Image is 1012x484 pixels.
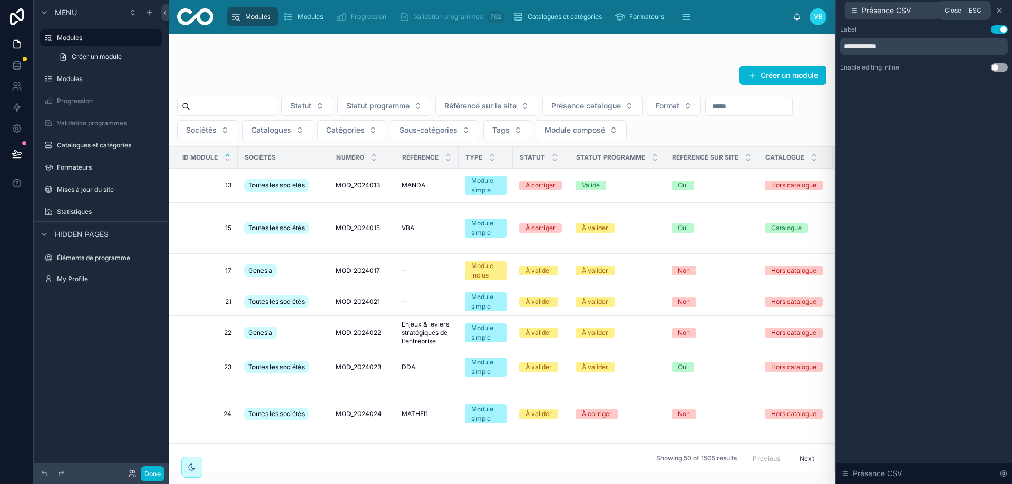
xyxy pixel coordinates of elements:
span: Catalogue [765,153,804,162]
span: Numéro [336,153,364,162]
span: Sociétés [245,153,276,162]
a: Créer un module [53,48,162,65]
a: Catalogues et catégories [40,137,162,154]
a: My Profile [40,271,162,288]
span: Showing 50 of 1505 results [656,455,737,463]
span: Esc [967,6,984,15]
span: Créer un module [72,53,122,61]
span: Hidden pages [55,229,109,240]
label: Catalogues et catégories [57,141,160,150]
span: VB [814,13,823,21]
div: Label [840,25,857,34]
div: scrollable content [222,5,793,28]
a: Modules [40,71,162,87]
span: Catalogues et catégories [528,13,602,21]
a: Modules [40,29,162,46]
span: Statut [520,153,545,162]
a: Validation programmes762 [396,7,508,26]
a: Progression [40,93,162,110]
span: Référence [402,153,439,162]
label: Formateurs [57,163,160,172]
label: Éléments de programme [57,254,160,262]
span: Modules [298,13,323,21]
label: Progression [57,97,160,105]
span: Progression [351,13,386,21]
img: App logo [177,8,213,25]
a: Progression [333,7,394,26]
a: Modules [227,7,278,26]
span: Référencé sur site [672,153,738,162]
span: ID module [182,153,218,162]
label: Validation programmes [57,119,160,127]
button: Done [141,466,164,481]
a: Formateurs [40,159,162,176]
span: Présence CSV [862,5,911,16]
span: Validation programmes [414,13,483,21]
label: Modules [57,34,156,42]
label: Modules [57,75,160,83]
a: Mises à jour du site [40,181,162,198]
span: Menu [55,7,77,18]
label: Statistiques [57,208,160,216]
span: Type [465,153,482,162]
span: Modules [245,13,270,21]
button: Présence CSV [844,2,966,19]
a: Formateurs [611,7,672,26]
span: Présence CSV [853,468,902,479]
div: 762 [487,11,504,23]
a: Modules [280,7,330,26]
label: My Profile [57,275,160,283]
span: Statut programme [576,153,645,162]
div: Enable editing inline [840,63,899,72]
a: Validation programmes [40,115,162,132]
span: Close [945,6,961,15]
a: Catalogues et catégories [510,7,609,26]
a: Éléments de programme [40,250,162,266]
span: Formateurs [629,13,664,21]
button: Next [792,450,822,467]
a: Statistiques [40,203,162,220]
label: Mises à jour du site [57,185,160,194]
